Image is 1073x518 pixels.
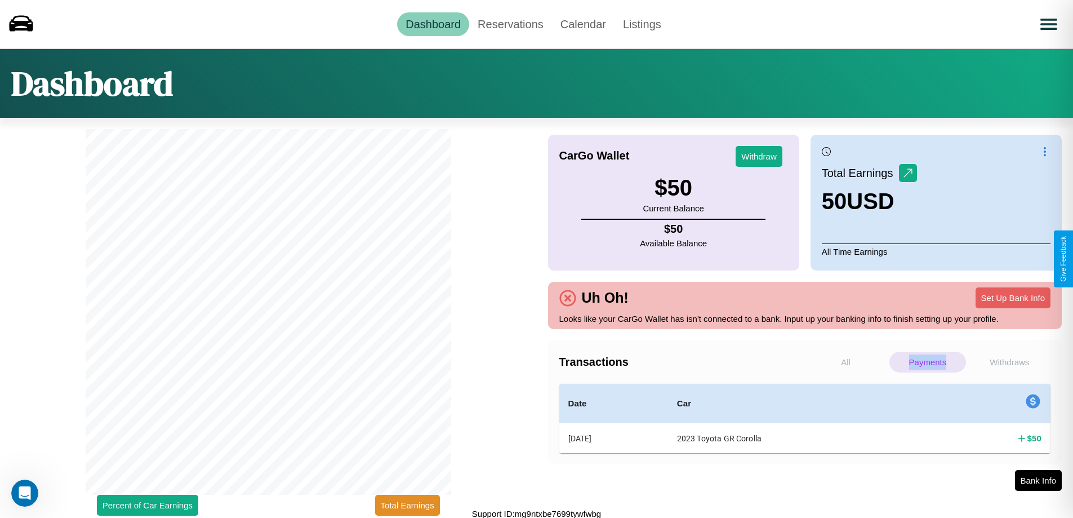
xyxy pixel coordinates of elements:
[822,189,917,214] h3: 50 USD
[576,290,634,306] h4: Uh Oh!
[559,384,1051,453] table: simple table
[822,163,899,183] p: Total Earnings
[889,352,965,373] p: Payments
[559,356,805,369] h4: Transactions
[568,397,659,410] h4: Date
[643,175,704,201] h3: $ 50
[677,397,928,410] h4: Car
[808,352,884,373] p: All
[976,287,1050,308] button: Set Up Bank Info
[559,311,1051,326] p: Looks like your CarGo Wallet has isn't connected to a bank. Input up your banking info to finish ...
[552,12,615,36] a: Calendar
[643,201,704,216] p: Current Balance
[469,12,552,36] a: Reservations
[11,480,38,507] iframe: Intercom live chat
[640,236,707,251] p: Available Balance
[1015,470,1062,491] button: Bank Info
[822,243,1050,259] p: All Time Earnings
[11,60,173,107] h1: Dashboard
[736,146,782,167] button: Withdraw
[615,12,670,36] a: Listings
[1033,8,1065,40] button: Open menu
[97,495,198,516] button: Percent of Car Earnings
[972,352,1048,373] p: Withdraws
[1027,432,1042,444] h4: $ 50
[1059,236,1067,282] div: Give Feedback
[559,149,630,162] h4: CarGo Wallet
[559,423,668,454] th: [DATE]
[375,495,440,516] button: Total Earnings
[668,423,937,454] th: 2023 Toyota GR Corolla
[640,223,707,236] h4: $ 50
[397,12,469,36] a: Dashboard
